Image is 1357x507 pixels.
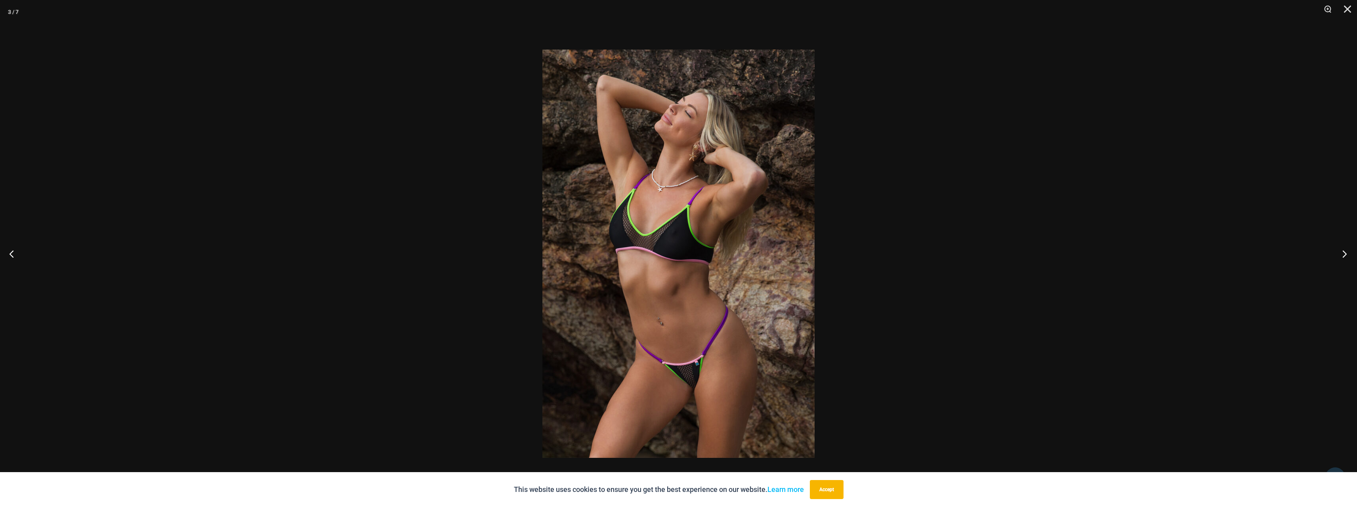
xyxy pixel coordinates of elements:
img: Reckless Neon Crush Black Neon 349 Crop Top 466 Thong 03 [542,50,815,458]
p: This website uses cookies to ensure you get the best experience on our website. [514,484,804,496]
a: Learn more [767,485,804,494]
button: Next [1327,234,1357,274]
button: Accept [810,480,844,499]
div: 3 / 7 [8,6,19,18]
